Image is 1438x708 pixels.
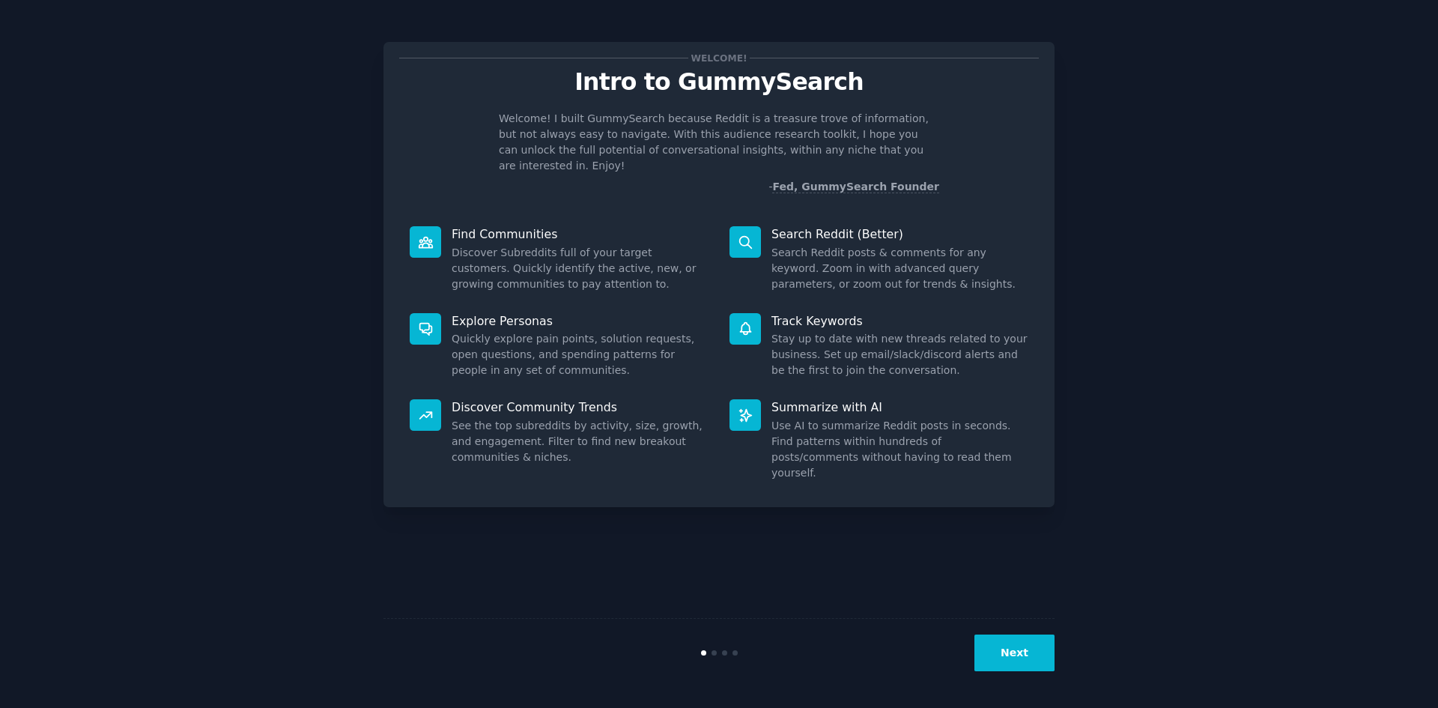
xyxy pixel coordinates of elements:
p: Summarize with AI [771,399,1028,415]
span: Welcome! [688,50,750,66]
div: - [768,179,939,195]
p: Discover Community Trends [452,399,709,415]
dd: Search Reddit posts & comments for any keyword. Zoom in with advanced query parameters, or zoom o... [771,245,1028,292]
button: Next [974,635,1055,671]
p: Welcome! I built GummySearch because Reddit is a treasure trove of information, but not always ea... [499,111,939,174]
p: Track Keywords [771,313,1028,329]
dd: Discover Subreddits full of your target customers. Quickly identify the active, new, or growing c... [452,245,709,292]
dd: Quickly explore pain points, solution requests, open questions, and spending patterns for people ... [452,331,709,378]
dd: Stay up to date with new threads related to your business. Set up email/slack/discord alerts and ... [771,331,1028,378]
p: Intro to GummySearch [399,69,1039,95]
p: Search Reddit (Better) [771,226,1028,242]
p: Find Communities [452,226,709,242]
p: Explore Personas [452,313,709,329]
dd: See the top subreddits by activity, size, growth, and engagement. Filter to find new breakout com... [452,418,709,465]
a: Fed, GummySearch Founder [772,181,939,193]
dd: Use AI to summarize Reddit posts in seconds. Find patterns within hundreds of posts/comments with... [771,418,1028,481]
